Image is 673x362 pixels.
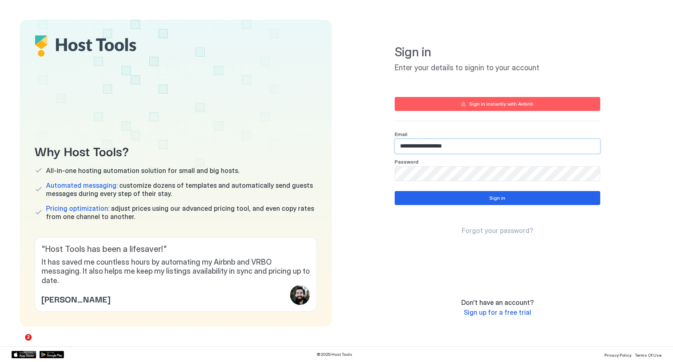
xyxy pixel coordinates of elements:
[489,194,505,202] div: Sign in
[395,44,600,60] span: Sign in
[635,353,661,357] span: Terms Of Use
[46,181,118,189] span: Automated messaging:
[46,166,239,175] span: All-in-one hosting automation solution for small and big hosts.
[395,139,600,153] input: Input Field
[464,308,531,317] a: Sign up for a free trial
[395,97,600,111] button: Sign in instantly with Airbnb
[46,204,109,212] span: Pricing optimization:
[395,159,419,165] span: Password
[290,285,310,305] div: profile
[395,167,600,181] input: Input Field
[604,353,631,357] span: Privacy Policy
[25,334,32,341] span: 2
[604,350,631,359] a: Privacy Policy
[461,298,534,307] span: Don't have an account?
[46,204,317,221] span: adjust prices using our advanced pricing tool, and even copy rates from one channel to another.
[35,141,317,160] span: Why Host Tools?
[395,131,407,137] span: Email
[395,63,600,73] span: Enter your details to signin to your account
[317,352,352,357] span: © 2025 Host Tools
[8,334,28,354] iframe: Intercom live chat
[462,226,533,235] a: Forgot your password?
[46,181,317,198] span: customize dozens of templates and automatically send guests messages during every step of their s...
[42,293,110,305] span: [PERSON_NAME]
[39,351,64,358] a: Google Play Store
[635,350,661,359] a: Terms Of Use
[395,191,600,205] button: Sign in
[42,258,310,286] span: It has saved me countless hours by automating my Airbnb and VRBO messaging. It also helps me keep...
[12,351,36,358] a: App Store
[42,244,310,254] span: " Host Tools has been a lifesaver! "
[469,100,534,108] div: Sign in instantly with Airbnb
